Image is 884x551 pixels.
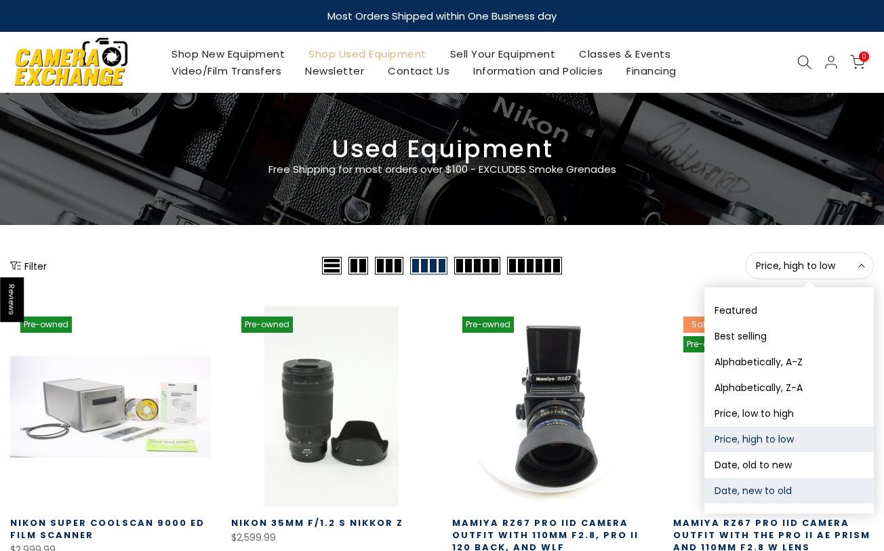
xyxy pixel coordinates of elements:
[615,62,689,79] a: Financing
[297,45,439,62] a: Shop Used Equipment
[859,52,869,62] span: 0
[160,62,294,79] a: Video/Film Transfers
[188,161,696,178] p: Free Shipping for most orders over $100 - EXCLUDES Smoke Grenades
[704,349,874,375] button: Alphabetically, A-Z
[567,45,683,62] a: Classes & Events
[704,401,874,426] button: Price, low to high
[462,62,615,79] a: Information and Policies
[438,45,567,62] a: Sell Your Equipment
[327,9,557,23] strong: Most Orders Shipped within One Business day
[704,375,874,401] button: Alphabetically, Z-A
[231,529,432,546] div: $2,599.99
[10,516,205,542] a: Nikon Super Coolscan 9000 ED Film Scanner
[704,478,874,504] button: Date, new to old
[376,62,462,79] a: Contact Us
[294,62,376,79] a: Newsletter
[850,55,865,70] a: 0
[704,426,874,452] button: Price, high to low
[231,516,403,529] a: Nikon 35mm f/1.2 S Nikkor Z
[756,260,863,272] span: Price, high to low
[704,323,874,349] button: Best selling
[704,298,874,323] button: Featured
[704,452,874,478] button: Date, old to new
[10,140,874,158] h3: Used Equipment
[745,252,874,279] button: Price, high to low
[10,259,47,272] button: Show filters
[160,45,297,62] a: Shop New Equipment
